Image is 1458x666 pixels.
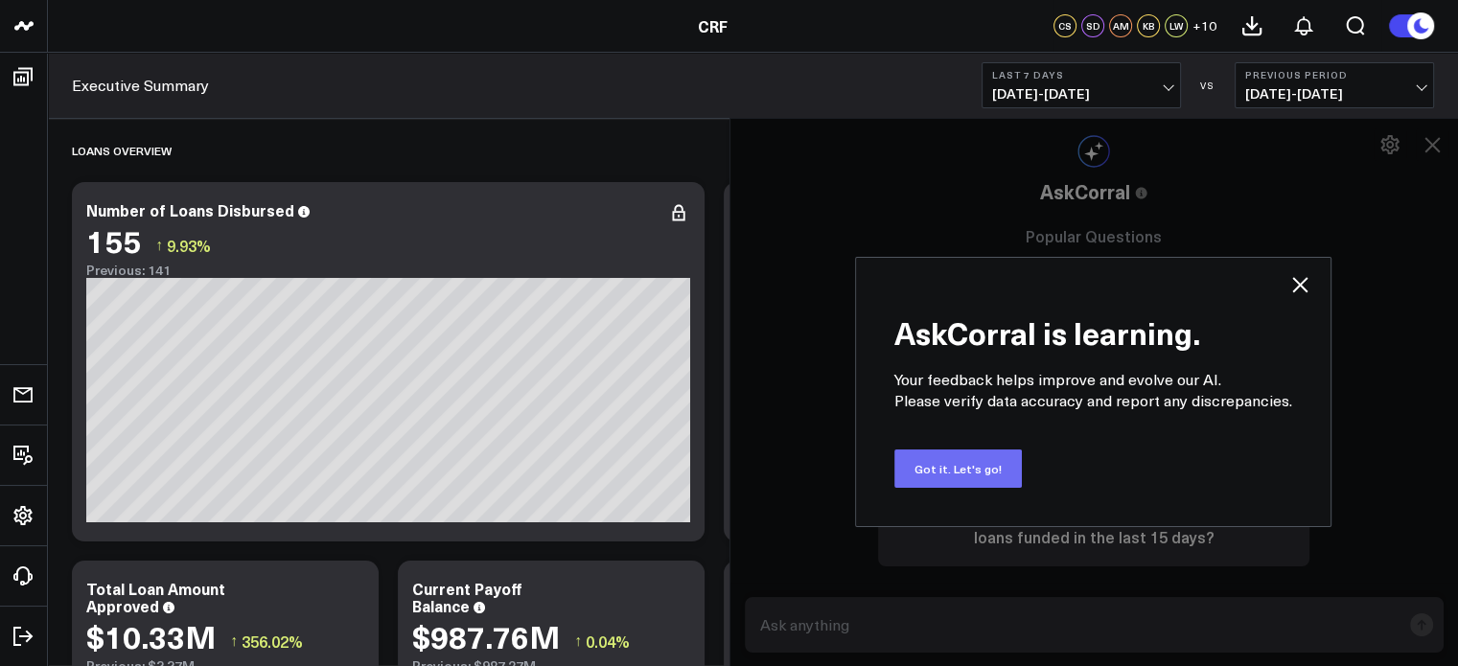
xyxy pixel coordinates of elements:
span: ↑ [230,629,238,654]
a: Executive Summary [72,75,209,96]
button: +10 [1192,14,1216,37]
span: ↑ [574,629,582,654]
div: $10.33M [86,619,216,654]
b: Previous Period [1245,69,1423,80]
div: VS [1191,80,1225,91]
div: Current Payoff Balance [412,578,522,616]
div: Total Loan Amount Approved [86,578,225,616]
span: 356.02% [242,631,303,652]
button: Previous Period[DATE]-[DATE] [1235,62,1434,108]
b: Last 7 Days [992,69,1170,80]
p: Your feedback helps improve and evolve our AI. Please verify data accuracy and report any discrep... [894,369,1292,411]
span: ↑ [155,233,163,258]
div: Loans Overview [72,128,172,172]
div: LW [1165,14,1188,37]
span: [DATE] - [DATE] [1245,86,1423,102]
div: Number of Loans Disbursed [86,199,294,220]
h2: AskCorral is learning. [894,296,1292,350]
div: AM [1109,14,1132,37]
span: 0.04% [586,631,630,652]
div: KB [1137,14,1160,37]
button: Last 7 Days[DATE]-[DATE] [982,62,1181,108]
a: CRF [698,15,728,36]
button: Got it. Let's go! [894,449,1022,488]
div: CS [1053,14,1076,37]
div: 155 [86,223,141,258]
div: Previous: 141 [86,263,690,278]
div: $987.76M [412,619,560,654]
span: 9.93% [167,235,211,256]
span: [DATE] - [DATE] [992,86,1170,102]
span: + 10 [1192,19,1216,33]
div: SD [1081,14,1104,37]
